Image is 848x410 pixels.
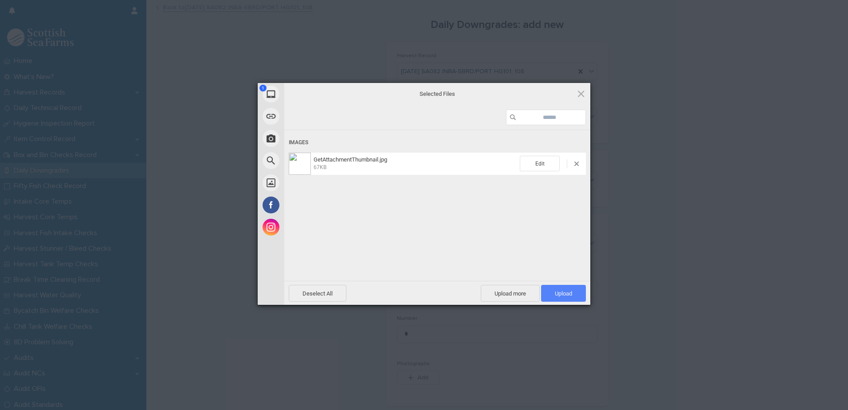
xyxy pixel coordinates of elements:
[258,150,364,172] div: Web Search
[555,290,572,297] span: Upload
[258,105,364,127] div: Link (URL)
[349,90,526,98] span: Selected Files
[258,172,364,194] div: Unsplash
[258,83,364,105] div: My Device
[259,85,267,91] span: 1
[481,285,540,302] span: Upload more
[576,89,586,99] span: Click here or hit ESC to close picker
[289,285,346,302] span: Deselect All
[314,164,326,170] span: 67KB
[258,216,364,238] div: Instagram
[289,153,311,175] img: 296bebe6-35e4-49dc-babe-84afd01c61bd
[520,156,560,171] span: Edit
[289,134,586,151] div: Images
[541,285,586,302] span: Upload
[258,127,364,150] div: Take Photo
[258,194,364,216] div: Facebook
[314,156,387,163] span: GetAttachmentThumbnail.jpg
[311,156,520,171] span: GetAttachmentThumbnail.jpg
